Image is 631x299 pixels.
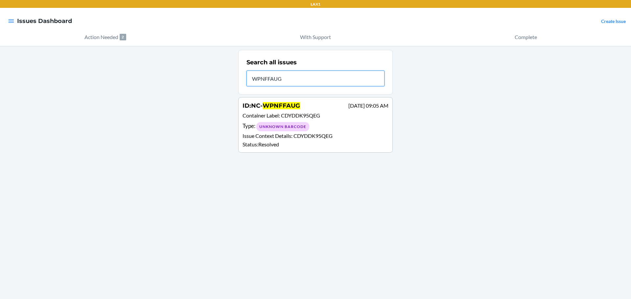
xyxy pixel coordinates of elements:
[263,102,300,109] span: WPNFFAUG
[84,33,118,41] p: Action Needed
[238,97,393,153] a: ID:NC-WPNFFAUG[DATE] 09:05 AMContainer Label: CDYDDK95QEGType: Unknown BarcodeIssue Context Detai...
[515,33,537,41] p: Complete
[293,133,333,139] span: CDYDDK95QEG
[243,140,388,148] p: Status : Resolved
[421,29,631,46] button: Complete
[17,17,72,25] h4: Issues Dashboard
[601,18,626,24] a: Create Issue
[243,132,388,140] p: Issue Context Details :
[348,102,388,110] p: [DATE] 09:05 AM
[243,122,388,131] div: Type :
[243,101,300,110] h4: ID :
[300,33,331,41] p: With Support
[243,112,388,121] p: Container Label :
[120,34,126,40] p: 2
[256,122,309,131] div: Unknown Barcode
[246,58,297,67] h2: Search all issues
[251,102,263,109] span: NC-
[311,1,320,7] p: LAX1
[281,112,320,118] span: CDYDDK95QEG
[210,29,421,46] button: With Support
